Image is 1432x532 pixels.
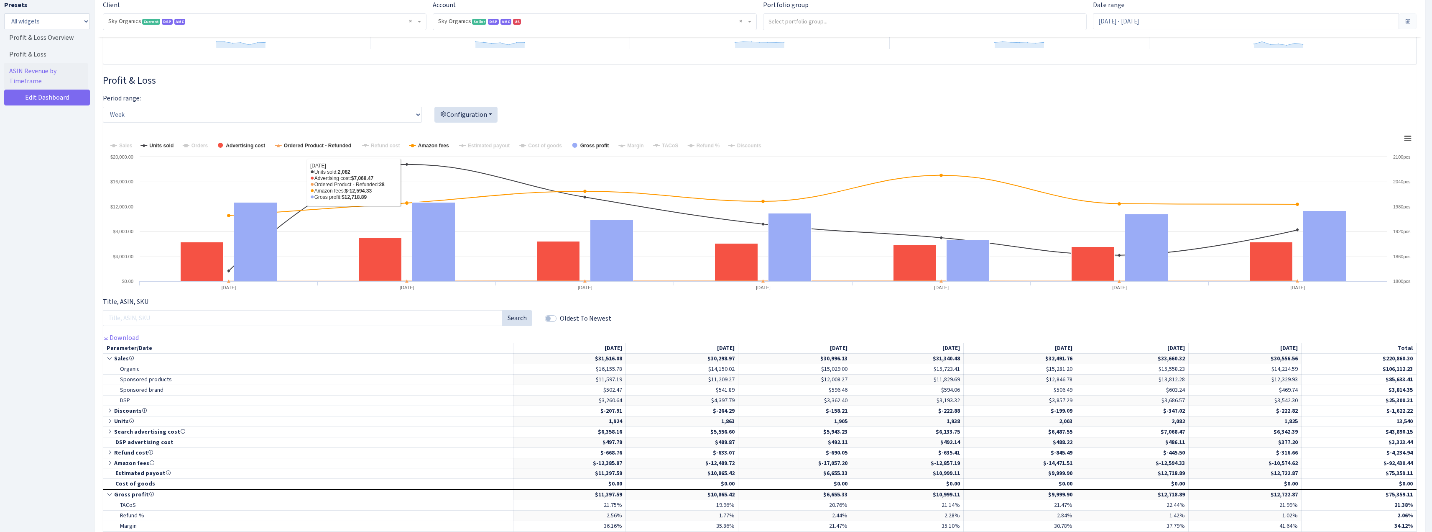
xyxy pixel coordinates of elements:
td: $33,660.32 [1076,353,1189,364]
td: $25,300.31 [1301,395,1417,406]
text: 1920pcs [1393,229,1411,234]
td: $32,491.76 [963,353,1076,364]
tspan: Refund % [697,143,720,149]
td: $11,597.19 [513,374,625,385]
td: $-12,594.33 [1076,458,1189,468]
td: $10,999.11 [851,489,963,500]
td: Organic [103,364,513,374]
td: $-635.41 [851,447,963,458]
span: [DATE] [942,344,960,352]
td: $11,209.27 [626,374,738,385]
span: Sky Organics <span class="badge badge-success">Seller</span><span class="badge badge-primary">DSP... [433,14,756,30]
td: $9,999.90 [963,468,1076,479]
td: 21.47% [738,521,851,532]
tspan: Estimated payout [468,143,510,149]
td: $0.00 [851,479,963,489]
td: 22.44% [1076,500,1189,511]
td: $3,193.32 [851,395,963,406]
td: $3,362.40 [738,395,851,406]
td: $594.06 [851,385,963,395]
td: $4,397.79 [626,395,738,406]
text: 1980pcs [1393,204,1411,209]
h3: Widget #28 [103,75,1417,87]
td: 1,863 [626,416,738,427]
input: Title, ASIN, SKU [103,310,503,326]
tspan: Ordered Product - Refunded [284,143,351,149]
td: $11,829.69 [851,374,963,385]
td: 19.96% [626,500,738,511]
text: [DATE] [578,285,592,290]
span: [DATE] [1280,344,1298,352]
td: $0.00 [1076,479,1189,489]
td: $75,359.11 [1301,468,1417,479]
td: $12,329.93 [1189,374,1301,385]
td: $3,260.64 [513,395,625,406]
td: $-264.29 [626,406,738,416]
td: $-1,622.22 [1301,406,1417,416]
td: 34.12% [1301,521,1417,532]
td: $12,722.87 [1189,489,1301,500]
td: Amazon fees [103,458,513,468]
td: 1.02% [1189,511,1301,521]
td: 36.16% [513,521,625,532]
tspan: Gross profit [580,143,609,149]
td: 1.42% [1076,511,1189,521]
td: $-12,857.19 [851,458,963,468]
tspan: TACoS [662,143,678,149]
td: $469.74 [1189,385,1301,395]
span: [DATE] [1167,344,1185,352]
td: $-633.07 [626,447,738,458]
td: $11,397.59 [513,489,625,500]
td: $6,133.75 [851,427,963,437]
span: Sky Organics <span class="badge badge-success">Current</span><span class="badge badge-primary">DS... [108,17,416,26]
td: $502.47 [513,385,625,395]
td: $14,150.02 [626,364,738,374]
tspan: Discounts [737,143,761,149]
text: $4,000.00 [113,254,133,259]
td: 2,082 [1076,416,1189,427]
td: $15,029.00 [738,364,851,374]
td: $492.14 [851,437,963,447]
td: 37.79% [1076,521,1189,532]
td: $13,812.28 [1076,374,1189,385]
span: AMC [174,19,185,25]
tspan: Margin [627,143,643,149]
td: $106,112.23 [1301,364,1417,374]
text: [DATE] [222,285,236,290]
td: 41.64% [1189,521,1301,532]
span: DSP [162,19,173,25]
td: $506.49 [963,385,1076,395]
td: $11,397.59 [513,468,625,479]
td: Refund % [103,511,513,521]
label: Oldest To Newest [560,314,611,324]
td: $6,342.39 [1189,427,1301,437]
td: $12,722.87 [1189,468,1301,479]
td: $486.11 [1076,437,1189,447]
text: [DATE] [400,285,414,290]
input: Select portfolio group... [763,14,1086,29]
text: $16,000.00 [110,179,133,184]
tspan: Sales [119,143,133,149]
span: Sky Organics <span class="badge badge-success">Current</span><span class="badge badge-primary">DS... [103,14,426,30]
td: $10,865.42 [626,489,738,500]
a: Profit & Loss Overview [4,29,88,46]
td: $0.00 [1189,479,1301,489]
td: $12,846.78 [963,374,1076,385]
td: 21.14% [851,500,963,511]
text: $0.00 [122,279,133,284]
td: $6,655.33 [738,468,851,479]
span: DSP [488,19,499,25]
tspan: Units sold [149,143,174,149]
text: 1860pcs [1393,254,1411,259]
td: 21.47% [963,500,1076,511]
td: 30.78% [963,521,1076,532]
td: $15,558.23 [1076,364,1189,374]
td: Sales [103,353,513,364]
td: $-668.76 [513,447,625,458]
text: [DATE] [934,285,949,290]
text: [DATE] [1112,285,1127,290]
td: 21.99% [1189,500,1301,511]
td: 35.86% [626,521,738,532]
td: $3,857.29 [963,395,1076,406]
td: $-199.09 [963,406,1076,416]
